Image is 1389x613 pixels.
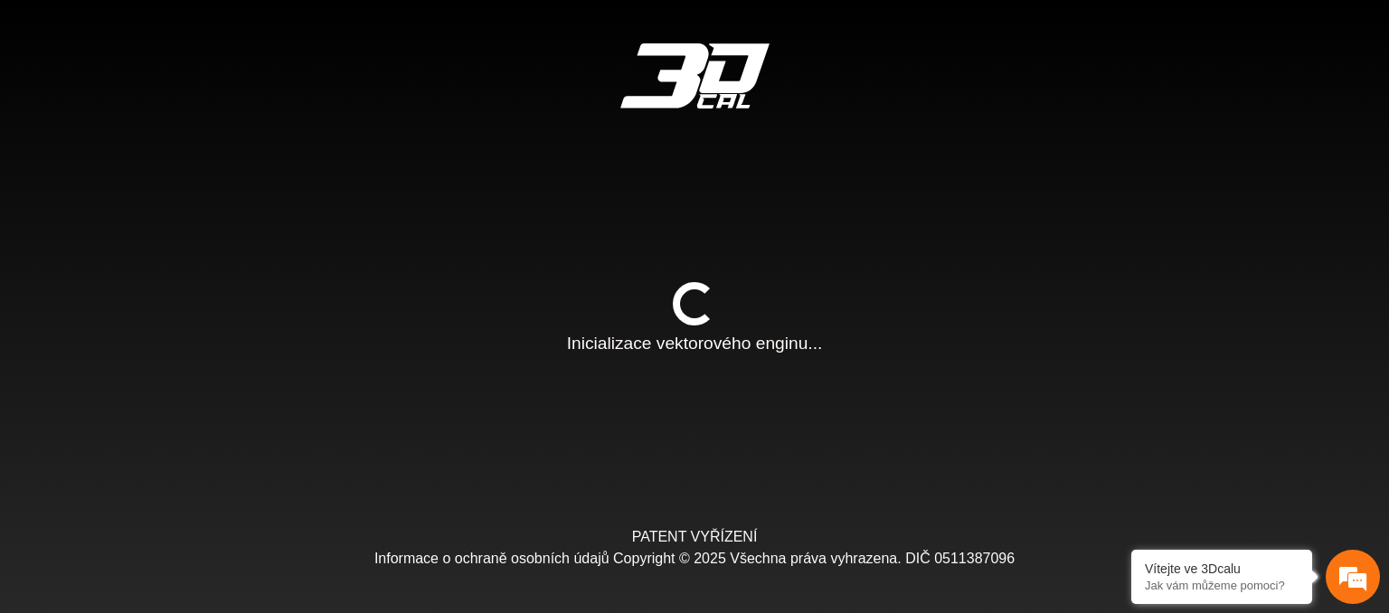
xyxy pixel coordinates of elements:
textarea: Napište zprávu a stiskněte tlačítko „Enter“ [9,392,345,456]
div: Vítejte ve 3Dcalu [1145,561,1299,576]
font: Inicializace vektorového enginu... [567,334,823,353]
div: Minimalizujte okno živého chatu [297,9,340,52]
font: Jak vám můžeme pomoci? [1145,579,1285,592]
div: Navigace zpět [20,93,47,120]
font: Vítejte ve 3Dcalu [1145,561,1241,576]
p: Jak vám můžeme pomoci? [1145,579,1299,592]
span: Jsme online. [105,174,250,345]
span: Konverzace [9,487,121,500]
div: Články [232,456,345,512]
font: PATENT VYŘÍZENÍ [632,529,758,544]
font: Informace o ochraně osobních údajů Copyright © 2025 Všechna práva vyhrazena. DIČ 0511387096 [374,551,1015,566]
div: Nejčastější dotazy [121,456,233,512]
div: Nyní s námi můžete chatovat [121,95,331,118]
